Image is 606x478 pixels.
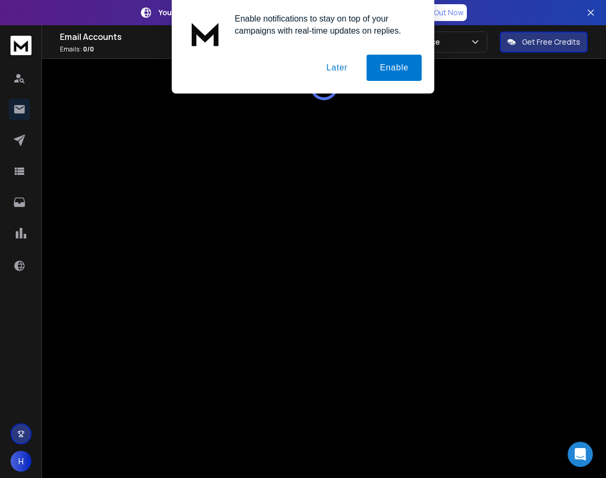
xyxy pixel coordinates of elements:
[568,442,593,467] div: Open Intercom Messenger
[11,451,32,472] button: H
[367,55,422,81] button: Enable
[226,13,422,37] div: Enable notifications to stay on top of your campaigns with real-time updates on replies.
[313,55,360,81] button: Later
[184,13,226,55] img: notification icon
